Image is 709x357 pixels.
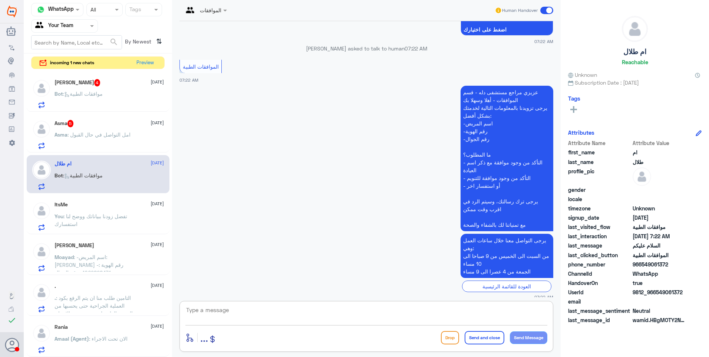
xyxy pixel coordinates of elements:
[568,242,631,249] span: last_message
[55,120,74,127] h5: Asma
[67,120,74,127] span: 5
[200,331,208,344] span: ...
[151,323,164,330] span: [DATE]
[89,335,128,342] span: : الان تحت الاجراء
[568,186,631,194] span: gender
[55,254,138,322] span: : -اسم المريض: [PERSON_NAME] -رقم الهوية : 1069828471 -رقم الجوال :0559151617 انا مريض سكر من الن...
[179,45,553,52] p: [PERSON_NAME] asked to talk to human
[623,48,646,56] h5: ام طلال
[32,202,51,220] img: defaultAdmin.png
[67,131,131,138] span: : امل التواصل في حال القبول
[151,119,164,126] span: [DATE]
[633,242,686,249] span: السلام عليكم
[32,36,122,49] input: Search by Name, Local etc…
[502,7,538,14] span: Human Handover
[633,148,686,156] span: ام
[55,213,127,227] span: : تفضل زودنا ببياناتك ووضح لنا استفسارك
[94,79,100,86] span: 4
[32,324,51,343] img: defaultAdmin.png
[63,91,103,97] span: : موافقات الطبية
[633,195,686,203] span: null
[633,279,686,287] span: true
[35,20,46,32] img: yourTeam.svg
[50,59,94,66] span: incoming 1 new chats
[55,242,94,249] h5: Moayad Alhussaini
[32,161,51,179] img: defaultAdmin.png
[122,35,153,50] span: By Newest
[55,79,100,86] h5: بنت سعد
[633,186,686,194] span: null
[133,57,157,69] button: Preview
[200,329,208,346] button: ...
[461,86,553,231] p: 21/9/2025, 7:22 AM
[55,335,89,342] span: Amaal (Agent)
[55,324,68,330] h5: Rania
[568,223,631,231] span: last_visited_flow
[55,161,72,167] h5: ام طلال
[633,270,686,278] span: 2
[568,79,702,86] span: Subscription Date : [DATE]
[63,172,103,178] span: : موافقات الطبية
[55,213,63,219] span: You
[55,172,63,178] span: Bot
[633,251,686,259] span: الموافقات الطبية
[109,36,118,48] button: search
[568,298,631,305] span: email
[55,131,67,138] span: Asma
[568,214,631,222] span: signup_date
[622,59,648,65] h6: Reachable
[633,288,686,296] span: 9812_966549061372
[568,270,631,278] span: ChannelId
[151,200,164,207] span: [DATE]
[5,338,19,352] button: Avatar
[32,242,51,261] img: defaultAdmin.png
[568,232,631,240] span: last_interaction
[633,232,686,240] span: 2025-09-21T04:22:52.663Z
[55,91,63,97] span: Bot
[633,139,686,147] span: Attribute Value
[568,204,631,212] span: timezone
[7,6,17,17] img: Widebot Logo
[622,16,647,42] img: defaultAdmin.png
[32,283,51,302] img: defaultAdmin.png
[462,281,551,292] div: العودة للقائمة الرئيسية
[568,316,631,324] span: last_message_id
[179,78,198,82] span: 07:22 AM
[633,298,686,305] span: null
[32,120,51,138] img: defaultAdmin.png
[633,316,686,324] span: wamid.HBgMOTY2NTQ5MDYxMzcyFQIAEhgUM0FCODU4ODAzQzdGNzU3QkE1OTUA
[633,223,686,231] span: موافقات الطبية
[633,167,651,186] img: defaultAdmin.png
[568,279,631,287] span: HandoverOn
[441,331,459,344] button: Drop
[55,202,68,208] h5: ItsMe
[461,234,553,278] p: 21/9/2025, 7:22 AM
[568,195,631,203] span: locale
[151,160,164,166] span: [DATE]
[55,295,56,301] span: .
[7,316,16,325] i: check
[32,79,51,98] img: defaultAdmin.png
[568,167,631,184] span: profile_pic
[568,251,631,259] span: last_clicked_button
[128,5,141,15] div: Tags
[568,148,631,156] span: first_name
[534,38,553,45] span: 07:22 AM
[156,35,162,48] i: ⇅
[633,214,686,222] span: 2025-09-21T04:22:08.745Z
[568,95,580,102] h6: Tags
[35,4,46,15] img: whatsapp.png
[568,139,631,147] span: Attribute Name
[464,27,550,33] span: اضغط على اختيارك
[510,331,547,344] button: Send Message
[568,129,594,136] h6: Attributes
[151,79,164,85] span: [DATE]
[534,294,553,300] span: 07:22 AM
[55,295,135,317] span: : التامين طلب منا ان يتم الرفع بكود العملية الجراحية حتى يحسبها من الرصيد العام وليس من رصيد الاس...
[568,307,631,315] span: last_message_sentiment
[151,241,164,248] span: [DATE]
[151,282,164,289] span: [DATE]
[568,71,597,79] span: Unknown
[633,307,686,315] span: 0
[633,204,686,212] span: Unknown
